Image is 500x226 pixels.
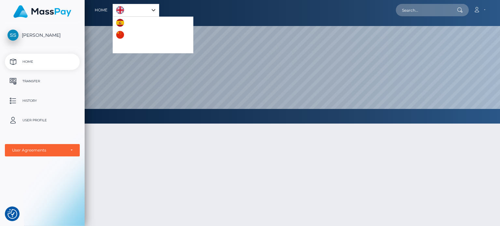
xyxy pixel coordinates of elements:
[113,29,153,41] a: 中文 (简体)
[113,17,149,29] a: Español
[7,209,17,219] img: Revisit consent button
[13,5,71,18] img: MassPay
[95,3,107,17] a: Home
[5,93,80,109] a: History
[5,73,80,89] a: Transfer
[5,112,80,128] a: User Profile
[113,41,193,53] a: Português ([GEOGRAPHIC_DATA])
[113,4,159,17] aside: Language selected: English
[7,115,77,125] p: User Profile
[5,54,80,70] a: Home
[113,4,159,16] a: English
[7,96,77,106] p: History
[396,4,457,16] input: Search...
[113,4,159,17] div: Language
[7,57,77,67] p: Home
[113,17,193,53] ul: Language list
[7,76,77,86] p: Transfer
[5,144,80,156] button: User Agreements
[12,148,65,153] div: User Agreements
[5,32,80,38] span: [PERSON_NAME]
[7,209,17,219] button: Consent Preferences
